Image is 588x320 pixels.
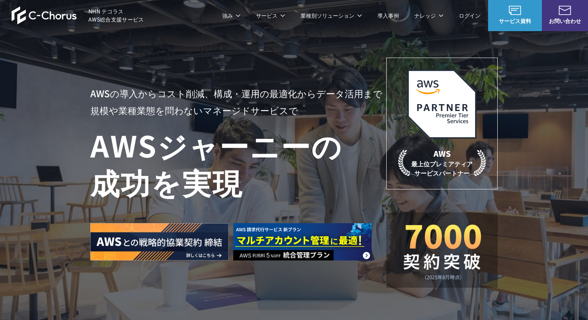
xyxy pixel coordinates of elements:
img: 契約件数 [402,224,482,280]
img: AWSプレミアティアサービスパートナー [407,70,477,139]
em: AWS [434,148,451,159]
a: 導入事例 [377,12,399,20]
p: AWSの導入からコスト削減、 構成・運用の最適化からデータ活用まで 規模や業種業態を問わない マネージドサービスで [90,85,386,119]
p: 強み [222,12,241,20]
p: 最上位プレミアティア サービスパートナー [398,148,486,177]
img: AWSとの戦略的協業契約 締結 [90,223,229,260]
h1: AWS ジャーニーの 成功を実現 [90,126,386,200]
p: 業種別ソリューション [301,12,362,20]
p: ナレッジ [414,12,443,20]
span: お問い合わせ [542,17,588,25]
a: ログイン [459,12,480,20]
img: お問い合わせ [559,6,571,15]
p: サービス [256,12,285,20]
img: AWS総合支援サービス C-Chorus サービス資料 [509,6,521,15]
img: AWS請求代行サービス 統合管理プラン [233,223,372,260]
span: サービス資料 [488,17,542,25]
span: NHN テコラス AWS総合支援サービス [88,7,144,23]
a: AWS総合支援サービス C-Chorus NHN テコラスAWS総合支援サービス [12,6,144,25]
